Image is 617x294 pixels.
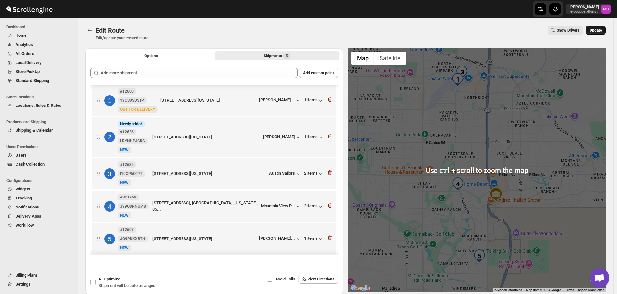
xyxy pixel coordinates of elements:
[6,25,74,30] span: Dashboard
[494,288,522,292] button: Keyboard shortcuts
[99,277,120,281] span: AI Optimize
[263,134,301,141] button: [PERSON_NAME]
[4,101,74,110] button: Locations, Rules & Rates
[104,234,115,244] div: 5
[557,28,579,33] span: Show Drivers
[120,213,129,218] span: NEW
[144,53,158,58] span: Options
[350,284,371,292] img: Google
[298,275,338,284] button: View Directions
[104,201,115,212] div: 4
[96,26,125,34] span: Edit Route
[261,203,301,210] button: Mountain View P...
[303,70,334,76] span: Add custom point
[304,203,324,210] button: 2 items
[590,268,609,288] div: Open chat
[603,7,609,11] text: MG
[526,288,561,292] span: Map data ©2025 Google
[92,158,336,189] div: 3#12635 I10OP6OT7TNewNEW[STREET_ADDRESS][US_STATE]Austin Sailors2 items
[308,277,334,282] span: View Directions
[16,69,40,74] span: Store PickUp
[350,284,371,292] a: Open this area in Google Maps (opens a new window)
[120,180,129,185] span: NEW
[16,128,53,133] span: Shipping & Calendar
[304,97,324,104] div: 1 items
[570,5,599,10] p: [PERSON_NAME]
[451,73,464,86] div: 1
[120,162,134,167] b: #12635
[99,283,155,288] span: Shipment will be auto arranged
[120,138,145,144] span: LRYNHPJGRC
[92,223,336,254] div: 5#12607 JQ9PUKXBTNNewNEW[STREET_ADDRESS][US_STATE][PERSON_NAME]...1 items
[451,177,464,190] div: 4
[120,89,134,94] b: #12600
[6,119,74,125] span: Products and Shipping
[16,51,34,56] span: All Orders
[16,187,30,191] span: Widgets
[259,97,295,102] div: [PERSON_NAME]...
[152,170,267,177] div: [STREET_ADDRESS][US_STATE]
[4,185,74,194] button: Widgets
[6,95,74,100] span: Store Locations
[565,288,574,292] a: Terms (opens in new tab)
[566,4,611,14] button: User menu
[16,273,38,278] span: Billing Plans
[160,97,256,104] div: [STREET_ADDRESS][US_STATE]
[16,78,49,83] span: Standard Shipping
[4,31,74,40] button: Home
[16,282,31,287] span: Settings
[455,66,468,78] div: 3
[4,212,74,221] button: Delivery Apps
[92,85,336,116] div: 1#12600 Y9OSUSDS1PNewOUT FOR DELIVERY[STREET_ADDRESS][US_STATE][PERSON_NAME]...1 items
[351,52,374,65] button: Show street map
[261,203,295,208] div: Mountain View P...
[264,53,290,59] div: Shipments
[120,107,155,112] span: OUT FOR DELIVERY
[590,272,602,285] button: Map camera controls
[16,214,41,218] span: Delivery Apps
[5,1,54,17] img: ScrollEngine
[16,196,32,200] span: Tracking
[16,42,33,47] span: Analytics
[4,40,74,49] button: Analytics
[6,144,74,149] span: Users Permissions
[304,236,324,242] button: 1 items
[4,203,74,212] button: Notifications
[152,134,260,140] div: [STREET_ADDRESS][US_STATE]
[120,204,146,209] span: J99QBRNUM8
[4,126,74,135] button: Shipping & Calendar
[120,195,136,199] b: #SC1969
[304,134,324,141] button: 1 items
[16,223,34,228] span: WorkFlow
[104,95,115,106] div: 1
[259,236,301,242] button: [PERSON_NAME]...
[16,103,61,108] span: Locations, Rules & Rates
[120,98,144,103] span: Y9OSUSDS1P
[259,236,295,241] div: [PERSON_NAME]...
[269,171,301,177] div: Austin Sailors
[601,5,611,14] span: Melody Gluth
[586,26,606,35] button: Update
[4,160,74,169] button: Cash Collection
[275,277,295,281] span: Avoid Tolls
[4,280,74,289] button: Settings
[120,236,145,241] span: JQ9PUKXBTN
[4,221,74,230] button: WorkFlow
[16,205,39,209] span: Notifications
[4,49,74,58] button: All Orders
[259,97,301,104] button: [PERSON_NAME]...
[152,236,256,242] div: [STREET_ADDRESS][US_STATE]
[286,53,288,58] span: 5
[85,63,343,258] div: Selected Shipments
[215,51,339,60] button: Selected Shipments
[16,60,42,65] span: Local Delivery
[104,132,115,142] div: 2
[570,10,599,14] p: le-bouquet-florist
[578,288,604,292] a: Report a map error
[120,228,134,232] b: #12607
[92,117,336,157] div: 2InfoNewly added#12636 LRYNHPJGRCNewNEW[STREET_ADDRESS][US_STATE][PERSON_NAME]1 items
[473,249,486,262] div: 5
